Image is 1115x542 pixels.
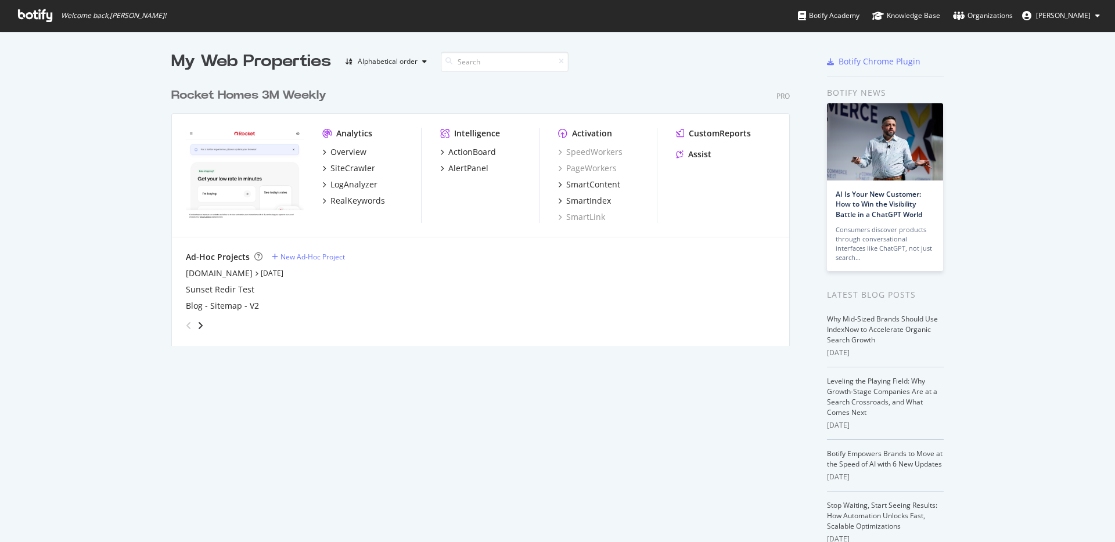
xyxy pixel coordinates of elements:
div: CustomReports [689,128,751,139]
div: AlertPanel [448,162,488,174]
div: Organizations [953,10,1013,21]
a: SmartContent [558,179,620,190]
img: www.rocket.com [186,128,304,222]
div: Pro [776,91,790,101]
a: Stop Waiting, Start Seeing Results: How Automation Unlocks Fast, Scalable Optimizations [827,500,937,531]
div: Botify news [827,86,944,99]
a: Blog - Sitemap - V2 [186,300,259,312]
a: SpeedWorkers [558,146,623,158]
span: Welcome back, [PERSON_NAME] ! [61,11,166,20]
div: Latest Blog Posts [827,288,944,301]
a: Sunset Redir Test [186,284,254,295]
div: ActionBoard [448,146,496,158]
a: AI Is Your New Customer: How to Win the Visibility Battle in a ChatGPT World [836,189,922,219]
div: Consumers discover products through conversational interfaces like ChatGPT, not just search… [836,225,934,262]
a: SiteCrawler [322,162,375,174]
a: ActionBoard [440,146,496,158]
div: Ad-Hoc Projects [186,251,250,263]
a: AlertPanel [440,162,488,174]
a: PageWorkers [558,162,617,174]
a: [DATE] [261,268,283,278]
div: SmartContent [566,179,620,190]
div: Botify Academy [798,10,859,21]
div: Overview [330,146,366,158]
div: Rocket Homes 3M Weekly [171,87,326,104]
div: SiteCrawler [330,162,375,174]
div: Botify Chrome Plugin [839,56,920,67]
div: angle-right [196,320,204,331]
span: Bharat Kuncharavelu [1036,10,1091,20]
a: Leveling the Playing Field: Why Growth-Stage Companies Are at a Search Crossroads, and What Comes... [827,376,937,417]
a: Botify Empowers Brands to Move at the Speed of AI with 6 New Updates [827,449,943,469]
a: Why Mid-Sized Brands Should Use IndexNow to Accelerate Organic Search Growth [827,314,938,345]
div: My Web Properties [171,50,331,73]
img: AI Is Your New Customer: How to Win the Visibility Battle in a ChatGPT World [827,103,943,180]
a: CustomReports [676,128,751,139]
a: [DOMAIN_NAME] [186,268,253,279]
div: SmartIndex [566,195,611,207]
a: SmartIndex [558,195,611,207]
a: RealKeywords [322,195,385,207]
a: Assist [676,149,711,160]
a: LogAnalyzer [322,179,377,190]
div: [DATE] [827,472,944,482]
button: [PERSON_NAME] [1013,6,1109,25]
a: Overview [322,146,366,158]
div: New Ad-Hoc Project [280,252,345,262]
div: Assist [688,149,711,160]
div: Intelligence [454,128,500,139]
a: Rocket Homes 3M Weekly [171,87,331,104]
div: Alphabetical order [358,58,418,65]
a: Botify Chrome Plugin [827,56,920,67]
div: [DATE] [827,420,944,431]
div: LogAnalyzer [330,179,377,190]
div: angle-left [181,316,196,335]
a: New Ad-Hoc Project [272,252,345,262]
a: SmartLink [558,211,605,223]
div: [DATE] [827,348,944,358]
button: Alphabetical order [340,52,431,71]
div: Analytics [336,128,372,139]
div: RealKeywords [330,195,385,207]
input: Search [441,52,569,72]
div: Knowledge Base [872,10,940,21]
div: grid [171,73,799,346]
div: Activation [572,128,612,139]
